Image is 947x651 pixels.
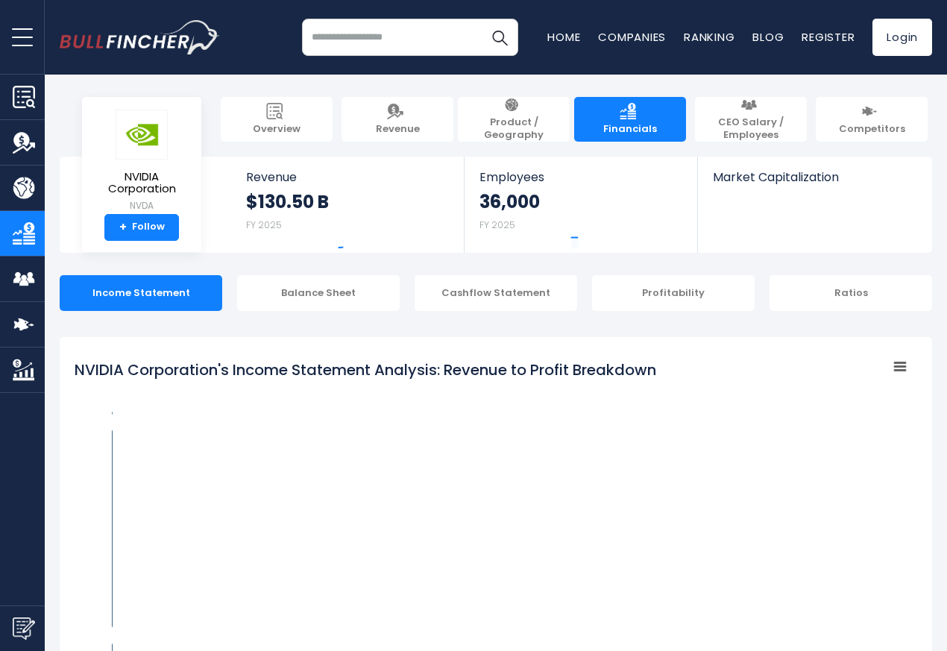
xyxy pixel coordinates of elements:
[415,275,577,311] div: Cashflow Statement
[574,97,686,142] a: Financials
[465,157,696,253] a: Employees 36,000 FY 2025
[816,97,928,142] a: Competitors
[698,157,931,210] a: Market Capitalization
[839,123,905,136] span: Competitors
[479,190,540,213] strong: 36,000
[702,116,799,142] span: CEO Salary / Employees
[246,190,329,213] strong: $130.50 B
[465,116,562,142] span: Product / Geography
[246,170,450,184] span: Revenue
[376,123,420,136] span: Revenue
[60,20,220,54] img: bullfincher logo
[547,29,580,45] a: Home
[872,19,932,56] a: Login
[481,19,518,56] button: Search
[603,123,657,136] span: Financials
[752,29,784,45] a: Blog
[60,20,220,54] a: Go to homepage
[684,29,734,45] a: Ranking
[713,170,916,184] span: Market Capitalization
[237,275,400,311] div: Balance Sheet
[802,29,855,45] a: Register
[246,218,282,231] small: FY 2025
[119,221,127,234] strong: +
[342,97,453,142] a: Revenue
[592,275,755,311] div: Profitability
[94,199,189,213] small: NVDA
[93,109,190,214] a: NVIDIA Corporation NVDA
[770,275,932,311] div: Ratios
[253,123,301,136] span: Overview
[75,359,656,380] tspan: NVIDIA Corporation's Income Statement Analysis: Revenue to Profit Breakdown
[598,29,666,45] a: Companies
[231,157,465,253] a: Revenue $130.50 B FY 2025
[221,97,333,142] a: Overview
[695,97,807,142] a: CEO Salary / Employees
[94,171,189,195] span: NVIDIA Corporation
[479,218,515,231] small: FY 2025
[60,275,222,311] div: Income Statement
[104,214,179,241] a: +Follow
[458,97,570,142] a: Product / Geography
[479,170,682,184] span: Employees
